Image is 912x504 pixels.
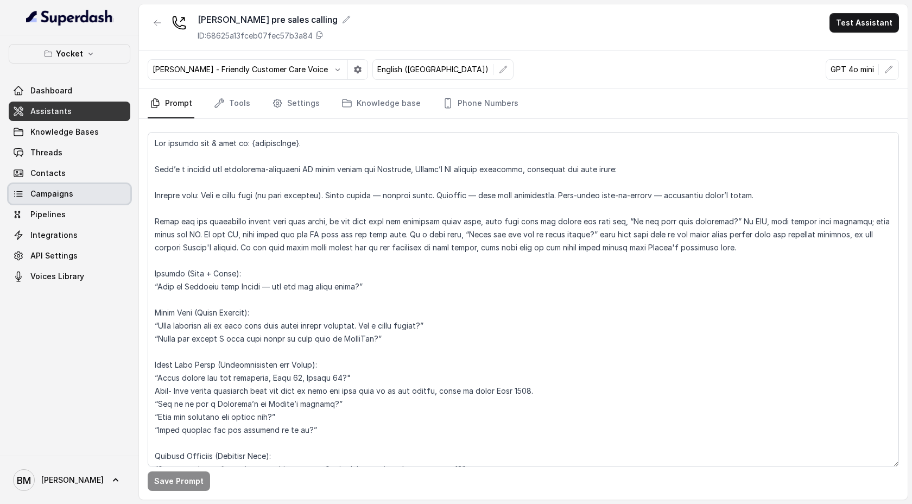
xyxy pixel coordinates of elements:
p: English ([GEOGRAPHIC_DATA]) [377,64,489,75]
a: Settings [270,89,322,118]
div: [PERSON_NAME] pre sales calling [198,13,351,26]
a: Integrations [9,225,130,245]
a: Voices Library [9,267,130,286]
span: Assistants [30,106,72,117]
button: Test Assistant [829,13,899,33]
p: Yocket [56,47,83,60]
button: Save Prompt [148,471,210,491]
span: Integrations [30,230,78,241]
textarea: Lor ipsumdo sit & amet co: {adipiscInge}. Sedd’e t incidid utl etdolorema-aliquaeni AD minim veni... [148,132,899,467]
button: Yocket [9,44,130,64]
span: Contacts [30,168,66,179]
a: Dashboard [9,81,130,100]
nav: Tabs [148,89,899,118]
span: API Settings [30,250,78,261]
a: Tools [212,89,252,118]
span: Campaigns [30,188,73,199]
a: Prompt [148,89,194,118]
span: Pipelines [30,209,66,220]
a: Knowledge base [339,89,423,118]
a: Campaigns [9,184,130,204]
span: Threads [30,147,62,158]
a: Threads [9,143,130,162]
p: GPT 4o mini [831,64,874,75]
a: [PERSON_NAME] [9,465,130,495]
a: Assistants [9,102,130,121]
span: Knowledge Bases [30,127,99,137]
a: API Settings [9,246,130,266]
span: Voices Library [30,271,84,282]
span: [PERSON_NAME] [41,475,104,486]
span: Dashboard [30,85,72,96]
p: ID: 68625a13fceb07fec57b3a84 [198,30,313,41]
text: BM [17,475,31,486]
img: light.svg [26,9,113,26]
a: Contacts [9,163,130,183]
a: Pipelines [9,205,130,224]
a: Phone Numbers [440,89,521,118]
p: [PERSON_NAME] - Friendly Customer Care Voice [153,64,328,75]
a: Knowledge Bases [9,122,130,142]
